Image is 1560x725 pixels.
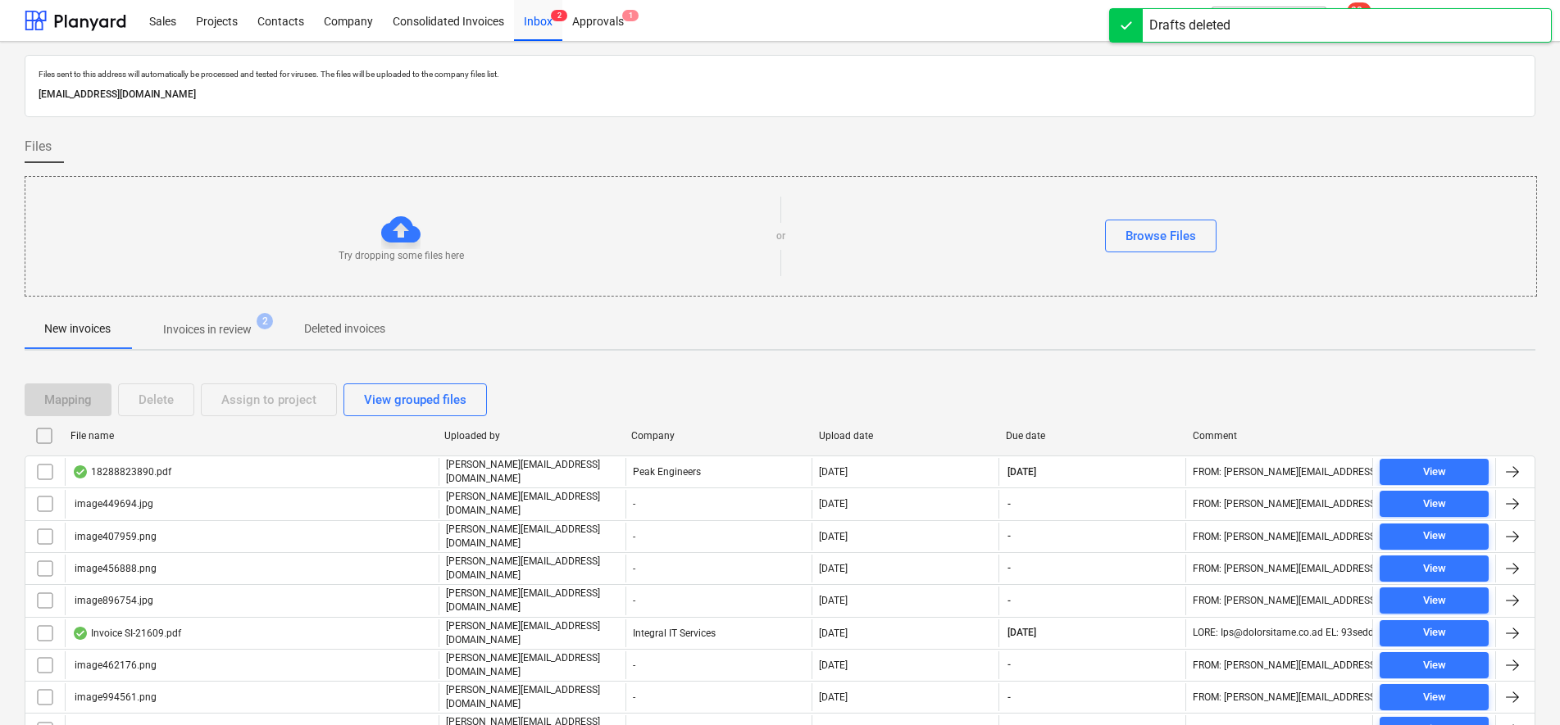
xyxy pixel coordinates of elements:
[819,595,848,606] div: [DATE]
[1380,684,1489,710] button: View
[446,587,619,614] p: [PERSON_NAME][EMAIL_ADDRESS][DOMAIN_NAME]
[1006,626,1038,640] span: [DATE]
[1478,646,1560,725] iframe: Chat Widget
[364,389,466,410] div: View grouped files
[304,320,385,338] p: Deleted invoices
[819,531,848,542] div: [DATE]
[72,691,157,703] div: image994561.png
[1006,594,1012,608] span: -
[819,430,993,442] div: Upload date
[39,69,1521,79] p: Files sent to this address will automatically be processed and tested for viruses. The files will...
[72,531,157,542] div: image407959.png
[1423,656,1446,675] div: View
[1149,16,1230,35] div: Drafts deleted
[339,249,464,263] p: Try dropping some files here
[625,490,812,518] div: -
[72,627,89,640] div: OCR finished
[551,10,567,21] span: 2
[625,651,812,679] div: -
[819,466,848,478] div: [DATE]
[1423,688,1446,707] div: View
[72,498,153,510] div: image449694.jpg
[446,490,619,518] p: [PERSON_NAME][EMAIL_ADDRESS][DOMAIN_NAME]
[1380,652,1489,678] button: View
[446,458,619,486] p: [PERSON_NAME][EMAIL_ADDRESS][DOMAIN_NAME]
[1380,459,1489,485] button: View
[819,628,848,639] div: [DATE]
[625,555,812,582] div: -
[1423,463,1446,482] div: View
[819,691,848,703] div: [DATE]
[1193,430,1367,442] div: Comment
[1423,591,1446,610] div: View
[446,523,619,551] p: [PERSON_NAME][EMAIL_ADDRESS][DOMAIN_NAME]
[25,176,1537,297] div: Try dropping some files hereorBrowse Files
[446,651,619,679] p: [PERSON_NAME][EMAIL_ADDRESS][DOMAIN_NAME]
[25,137,52,156] span: Files
[343,383,487,416] button: View grouped files
[39,86,1521,103] p: [EMAIL_ADDRESS][DOMAIN_NAME]
[819,659,848,671] div: [DATE]
[1380,587,1489,614] button: View
[776,229,785,243] p: or
[72,563,157,574] div: image456888.png
[1423,495,1446,514] div: View
[257,313,273,329] span: 2
[1380,491,1489,517] button: View
[1006,658,1012,672] span: -
[1423,527,1446,546] div: View
[631,430,805,442] div: Company
[72,465,171,478] div: 18288823890.pdf
[625,683,812,711] div: -
[72,465,89,478] div: OCR finished
[1380,523,1489,550] button: View
[444,430,618,442] div: Uploaded by
[446,619,619,647] p: [PERSON_NAME][EMAIL_ADDRESS][DOMAIN_NAME]
[163,321,252,338] p: Invoices in review
[625,587,812,614] div: -
[625,523,812,551] div: -
[1006,561,1012,575] span: -
[72,659,157,671] div: image462176.png
[625,458,812,486] div: Peak Engineers
[1126,225,1196,247] div: Browse Files
[72,627,181,640] div: Invoice SI-21609.pdf
[1006,691,1012,705] span: -
[622,10,639,21] span: 1
[44,320,111,338] p: New invoices
[819,563,848,574] div: [DATE]
[1423,623,1446,642] div: View
[1380,620,1489,646] button: View
[1105,220,1217,252] button: Browse Files
[1006,497,1012,511] span: -
[446,555,619,582] p: [PERSON_NAME][EMAIL_ADDRESS][DOMAIN_NAME]
[72,595,153,606] div: image896754.jpg
[1006,430,1180,442] div: Due date
[1380,555,1489,582] button: View
[1006,529,1012,543] span: -
[819,498,848,510] div: [DATE]
[1006,465,1038,479] span: [DATE]
[1423,560,1446,578] div: View
[625,619,812,647] div: Integral IT Services
[446,683,619,711] p: [PERSON_NAME][EMAIL_ADDRESS][DOMAIN_NAME]
[70,430,431,442] div: File name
